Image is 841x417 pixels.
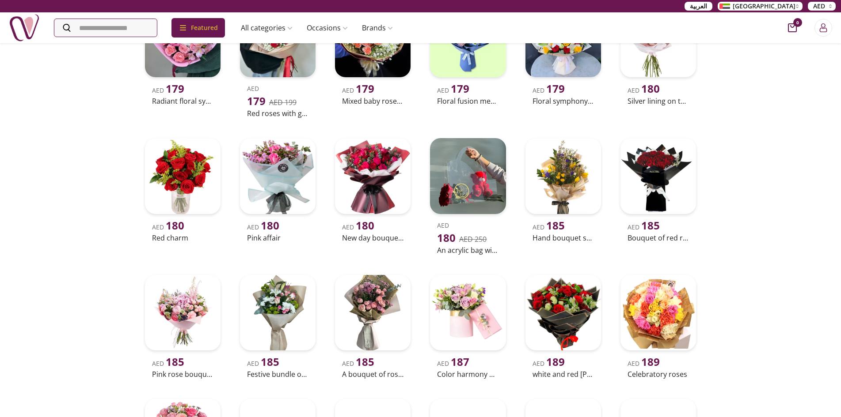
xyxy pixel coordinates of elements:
[426,271,509,381] a: uae-gifts-Color harmony boxAED 187Color harmony box
[533,96,594,106] h2: Floral symphony arrangement
[426,135,509,257] a: uae-gifts-An acrylic bag with red roses and a teady bearAED 180AED 250An acrylic bag with red ros...
[533,369,594,379] h2: white and red [PERSON_NAME]
[459,234,487,244] del: AED 250
[628,86,660,94] span: AED
[733,2,795,11] span: [GEOGRAPHIC_DATA]
[152,233,213,243] h2: Red charm
[247,369,308,379] h2: Festive bundle of joy
[628,96,689,106] h2: Silver lining on the roses
[342,369,403,379] h2: A bouquet of roses with a wonderful wrapper
[437,359,469,368] span: AED
[437,245,499,255] h2: An acrylic bag with red roses and a teady bear
[166,218,184,233] span: 180
[620,138,696,214] img: uae-gifts-Bouquet of red roses 1023
[152,369,213,379] h2: Pink rose bouquet with pink wrapping
[719,4,730,9] img: Arabic_dztd3n.png
[240,138,316,214] img: uae-gifts-Pink Affair
[247,223,279,231] span: AED
[355,19,400,37] a: Brands
[166,354,184,369] span: 185
[641,218,660,233] span: 185
[430,138,506,214] img: uae-gifts-An acrylic bag with red roses and a teady bear
[525,275,601,350] img: uae-gifts-white and red rose boque
[236,135,319,257] a: uae-gifts-Pink AffairAED 180Pink affair
[437,221,456,244] span: AED
[335,138,411,214] img: uae-gifts-New Day Bouquet/red roses
[430,275,506,350] img: uae-gifts-Color harmony box
[236,271,319,381] a: uae-gifts-Festive bundle of joyAED 185Festive bundle of joy
[628,369,689,379] h2: Celebratory roses
[269,98,297,107] del: AED 199
[628,359,660,368] span: AED
[546,81,565,96] span: 179
[437,96,499,106] h2: Floral fusion medley
[152,223,184,231] span: AED
[814,19,832,37] button: Login
[437,230,456,245] span: 180
[247,233,308,243] h2: Pink affair
[788,23,797,32] button: cart-button
[342,223,374,231] span: AED
[437,86,469,94] span: AED
[141,135,224,257] a: uae-gifts-Red CharmAED 180Red charm
[813,2,825,11] span: AED
[617,271,700,381] a: uae-gifts-Celebratory RosesAED 189Celebratory roses
[234,19,300,37] a: All categories
[522,135,605,257] a: uae-gifts-Hand Bouquet Spray Pink Yellow PurpleAED 185Hand bouquet spray pink yellow purple
[152,359,184,368] span: AED
[145,275,221,350] img: uae-gifts-Pink rose bouquet with pink wrapping
[342,96,403,106] h2: Mixed baby roses chrysanthemum bouquet
[261,354,279,369] span: 185
[533,233,594,243] h2: Hand bouquet spray pink yellow purple
[261,218,279,233] span: 180
[342,359,374,368] span: AED
[240,275,316,350] img: uae-gifts-Festive bundle of joy
[525,138,601,214] img: uae-gifts-Hand Bouquet Spray Pink Yellow Purple
[808,2,836,11] button: AED
[533,223,565,231] span: AED
[152,86,184,94] span: AED
[628,233,689,243] h2: Bouquet of red roses 1023
[522,271,605,381] a: uae-gifts-white and red rose boqueAED 189white and red [PERSON_NAME]
[247,94,266,108] span: 179
[152,96,213,106] h2: Radiant floral symphony bouquet
[533,359,565,368] span: AED
[141,271,224,381] a: uae-gifts-Pink rose bouquet with pink wrappingAED 185Pink rose bouquet with pink wrapping
[356,354,374,369] span: 185
[331,271,414,381] a: uae-gifts-A bouquet of roses with a wonderful wrapperAED 185A bouquet of roses with a wonderful w...
[342,233,403,243] h2: New day bouquet/red roses
[451,354,469,369] span: 187
[247,84,266,107] span: AED
[247,359,279,368] span: AED
[300,19,355,37] a: Occasions
[533,86,565,94] span: AED
[342,86,374,94] span: AED
[166,81,184,96] span: 179
[628,223,660,231] span: AED
[437,369,499,379] h2: Color harmony box
[171,18,225,38] div: Featured
[793,18,802,27] span: 0
[546,354,565,369] span: 189
[247,108,308,119] h2: Red roses with gypsophila flowers
[546,218,565,233] span: 185
[718,2,803,11] button: [GEOGRAPHIC_DATA]
[641,354,660,369] span: 189
[356,218,374,233] span: 180
[617,135,700,257] a: uae-gifts-Bouquet of red roses 1023AED 185Bouquet of red roses 1023
[356,81,374,96] span: 179
[145,138,221,214] img: uae-gifts-Red Charm
[335,275,411,350] img: uae-gifts-A bouquet of roses with a wonderful wrapper
[620,275,696,350] img: uae-gifts-Celebratory Roses
[331,135,414,257] a: uae-gifts-New Day Bouquet/red rosesAED 180New day bouquet/red roses
[9,12,40,43] img: Nigwa-uae-gifts
[451,81,469,96] span: 179
[690,2,707,11] span: العربية
[54,19,157,37] input: Search
[641,81,660,96] span: 180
